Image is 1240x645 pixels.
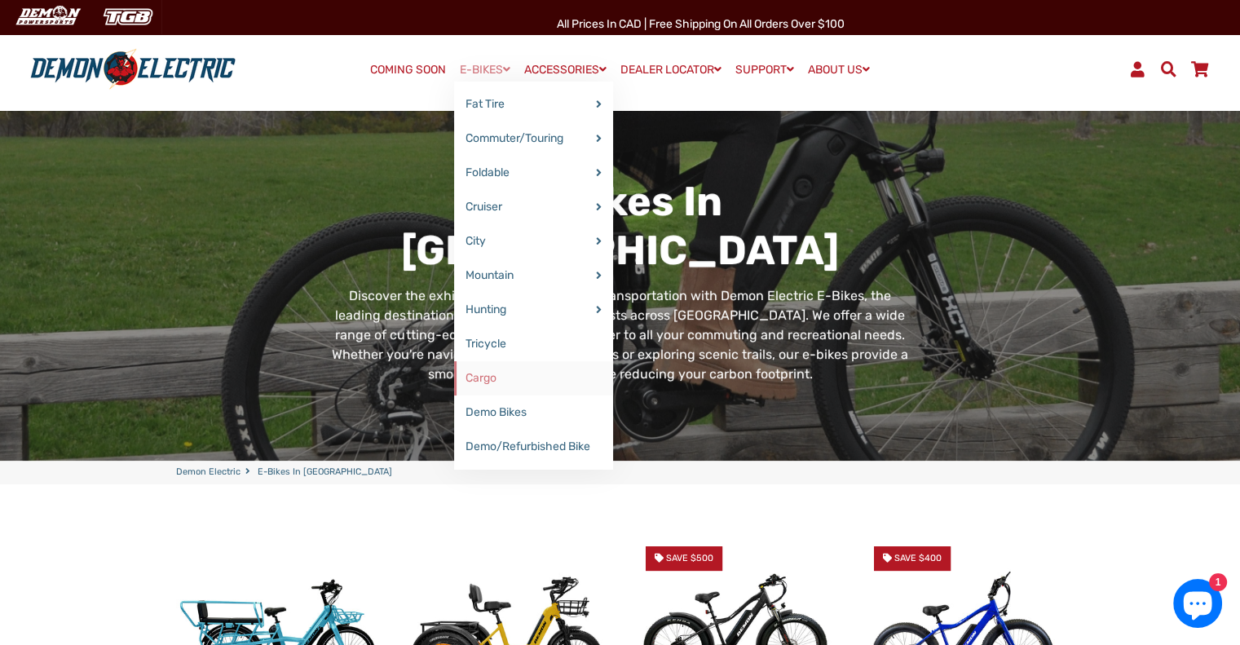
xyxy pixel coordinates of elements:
a: Demon Electric [176,466,240,479]
inbox-online-store-chat: Shopify online store chat [1168,579,1227,632]
a: Hunting [454,293,613,327]
a: Demo/Refurbished Bike [454,430,613,464]
img: Demon Electric [8,3,86,30]
span: E-Bikes in [GEOGRAPHIC_DATA] [258,466,392,479]
a: Cruiser [454,190,613,224]
a: E-BIKES [454,58,516,82]
a: ACCESSORIES [519,58,612,82]
img: Demon Electric logo [24,48,241,91]
span: Discover the exhilaration of eco-friendly transportation with Demon Electric E-Bikes, the leading... [332,288,908,382]
a: ABOUT US [802,58,876,82]
a: Commuter/Touring [454,121,613,156]
a: DEALER LOCATOR [615,58,727,82]
a: Cargo [454,361,613,395]
span: Save $500 [666,553,713,563]
a: Foldable [454,156,613,190]
span: Save $400 [894,553,942,563]
span: All Prices in CAD | Free shipping on all orders over $100 [557,17,845,31]
a: SUPPORT [730,58,800,82]
h1: E-Bikes in [GEOGRAPHIC_DATA] [328,177,912,275]
a: Tricycle [454,327,613,361]
a: City [454,224,613,258]
a: Fat Tire [454,87,613,121]
a: Mountain [454,258,613,293]
img: TGB Canada [95,3,161,30]
a: COMING SOON [364,59,452,82]
a: Demo Bikes [454,395,613,430]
